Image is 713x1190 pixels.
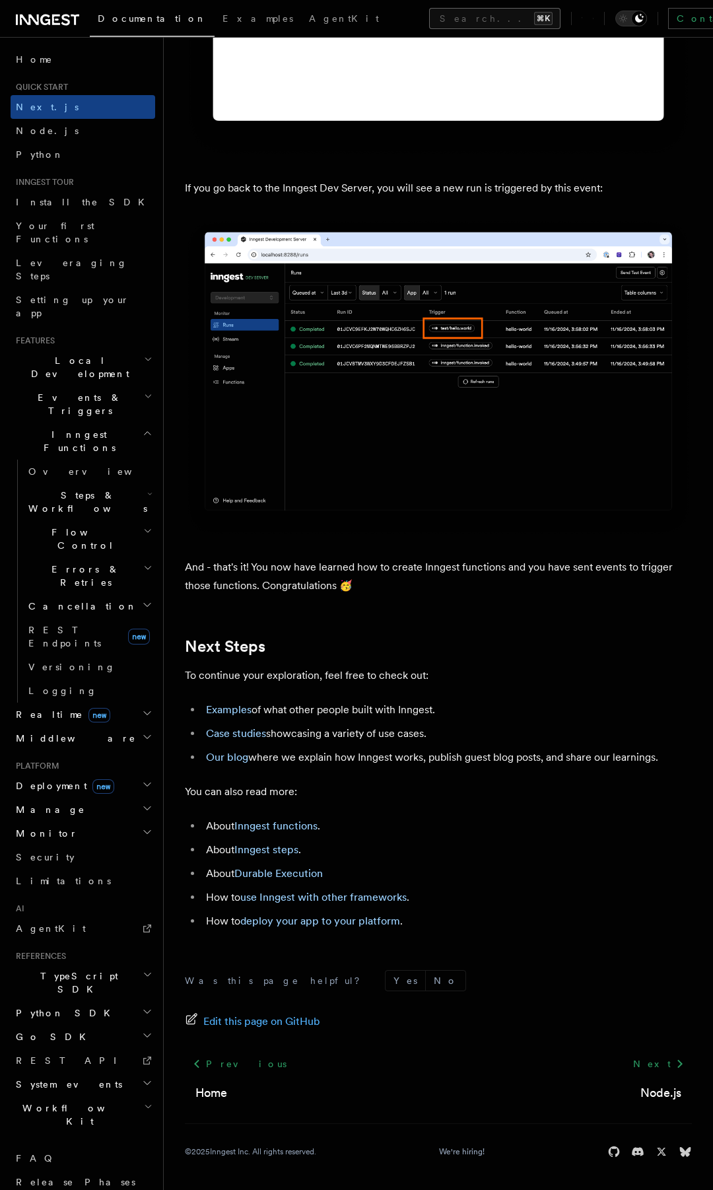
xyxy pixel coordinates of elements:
[23,679,155,703] a: Logging
[185,974,369,987] p: Was this page helpful?
[11,177,74,188] span: Inngest tour
[206,751,248,763] a: Our blog
[386,971,425,991] button: Yes
[240,915,400,927] a: deploy your app to your platform
[234,820,318,832] a: Inngest functions
[11,1078,122,1091] span: System events
[16,852,75,862] span: Security
[16,149,64,160] span: Python
[11,48,155,71] a: Home
[23,557,155,594] button: Errors & Retries
[202,864,692,883] li: About
[11,1049,155,1072] a: REST API
[202,748,692,767] li: where we explain how Inngest works, publish guest blog posts, and share our learnings.
[11,708,110,721] span: Realtime
[23,563,143,589] span: Errors & Retries
[11,917,155,940] a: AgentKit
[90,4,215,37] a: Documentation
[28,466,164,477] span: Overview
[11,1102,144,1128] span: Workflow Kit
[11,1025,155,1049] button: Go SDK
[11,391,144,417] span: Events & Triggers
[185,666,692,685] p: To continue your exploration, feel free to check out:
[11,726,155,750] button: Middleware
[185,1146,316,1157] div: © 2025 Inngest Inc. All rights reserved.
[11,386,155,423] button: Events & Triggers
[23,618,155,655] a: REST Endpointsnew
[16,102,79,112] span: Next.js
[11,82,68,92] span: Quick start
[23,460,155,483] a: Overview
[11,1006,118,1020] span: Python SDK
[23,489,147,515] span: Steps & Workflows
[202,841,692,859] li: About .
[11,95,155,119] a: Next.js
[11,822,155,845] button: Monitor
[206,727,266,740] a: Case studies
[11,423,155,460] button: Inngest Functions
[185,558,692,595] p: And - that's it! You now have learned how to create Inngest functions and you have sent events to...
[185,1012,320,1031] a: Edit this page on GitHub
[23,600,137,613] span: Cancellation
[11,774,155,798] button: Deploymentnew
[11,251,155,288] a: Leveraging Steps
[16,197,153,207] span: Install the SDK
[11,349,155,386] button: Local Development
[11,190,155,214] a: Install the SDK
[240,891,407,903] a: use Inngest with other frameworks
[11,803,85,816] span: Manage
[640,1084,681,1102] a: Node.js
[16,125,79,136] span: Node.js
[309,13,379,24] span: AgentKit
[11,335,55,346] span: Features
[11,903,24,914] span: AI
[206,703,252,716] a: Examples
[16,295,129,318] span: Setting up your app
[28,625,101,648] span: REST Endpoints
[301,4,387,36] a: AgentKit
[429,8,560,29] button: Search...⌘K
[16,1055,128,1066] span: REST API
[11,214,155,251] a: Your first Functions
[128,629,150,645] span: new
[23,594,155,618] button: Cancellation
[11,951,66,962] span: References
[11,1072,155,1096] button: System events
[615,11,647,26] button: Toggle dark mode
[11,827,78,840] span: Monitor
[16,53,53,66] span: Home
[185,179,692,197] p: If you go back to the Inngest Dev Server, you will see a new run is triggered by this event:
[234,867,323,880] a: Durable Execution
[28,685,97,696] span: Logging
[11,354,144,380] span: Local Development
[185,219,692,537] img: Inngest Dev Server web interface's runs tab with a third run triggered by the 'test/hello.world' ...
[185,783,692,801] p: You can also read more:
[11,869,155,893] a: Limitations
[16,923,86,934] span: AgentKit
[439,1146,485,1157] a: We're hiring!
[426,971,465,991] button: No
[11,143,155,166] a: Python
[11,969,143,996] span: TypeScript SDK
[11,761,59,771] span: Platform
[202,701,692,719] li: of what other people built with Inngest.
[11,732,136,745] span: Middleware
[88,708,110,722] span: new
[23,520,155,557] button: Flow Control
[11,1030,94,1043] span: Go SDK
[195,1084,227,1102] a: Home
[11,703,155,726] button: Realtimenew
[28,662,116,672] span: Versioning
[16,1177,135,1187] span: Release Phases
[98,13,207,24] span: Documentation
[11,1001,155,1025] button: Python SDK
[16,258,127,281] span: Leveraging Steps
[202,817,692,835] li: About .
[234,843,298,856] a: Inngest steps
[11,1146,155,1170] a: FAQ
[534,12,553,25] kbd: ⌘K
[202,888,692,907] li: How to .
[11,460,155,703] div: Inngest Functions
[11,964,155,1001] button: TypeScript SDK
[16,221,94,244] span: Your first Functions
